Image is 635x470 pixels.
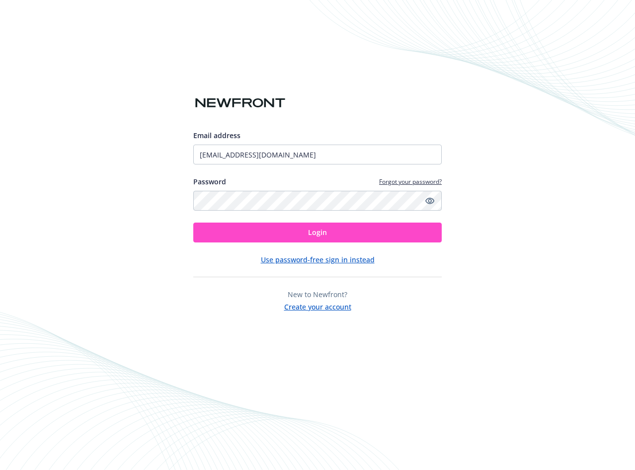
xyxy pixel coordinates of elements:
[193,94,287,112] img: Newfront logo
[193,191,442,211] input: Enter your password
[288,290,347,299] span: New to Newfront?
[284,300,351,312] button: Create your account
[308,228,327,237] span: Login
[193,223,442,242] button: Login
[261,254,375,265] button: Use password-free sign in instead
[379,177,442,186] a: Forgot your password?
[193,176,226,187] label: Password
[424,195,436,207] a: Show password
[193,145,442,164] input: Enter your email
[193,131,240,140] span: Email address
